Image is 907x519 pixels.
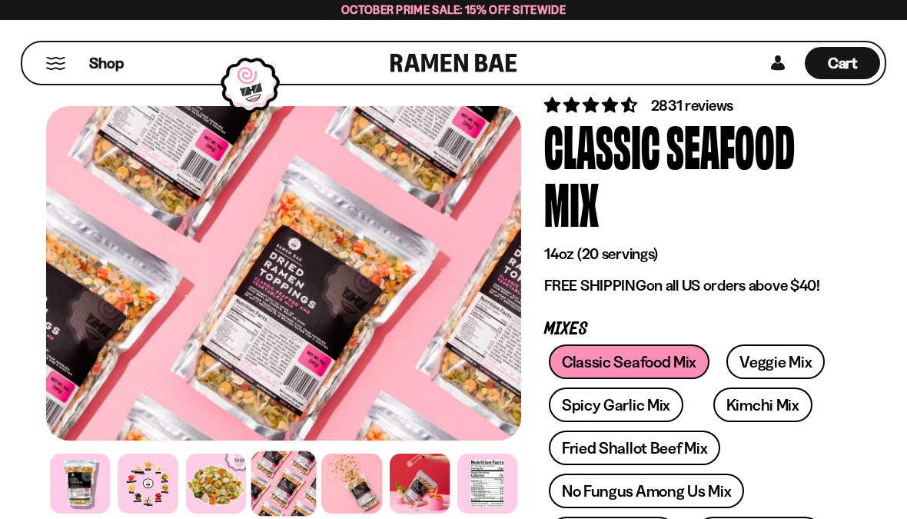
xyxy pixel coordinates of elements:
[544,322,838,337] p: Mixes
[666,116,795,174] div: Seafood
[713,388,812,422] a: Kimchi Mix
[805,42,880,84] div: Cart
[89,47,124,79] a: Shop
[544,276,838,295] p: on all US orders above $40!
[544,174,599,231] div: Mix
[549,431,720,465] a: Fried Shallot Beef Mix
[45,57,66,70] button: Mobile Menu Trigger
[544,245,838,264] p: 14oz (20 servings)
[726,344,825,379] a: Veggie Mix
[549,388,683,422] a: Spicy Garlic Mix
[544,116,660,174] div: Classic
[544,276,646,294] strong: FREE SHIPPING
[341,2,566,17] span: October Prime Sale: 15% off Sitewide
[89,53,124,74] span: Shop
[828,54,858,72] span: Cart
[549,474,744,508] a: No Fungus Among Us Mix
